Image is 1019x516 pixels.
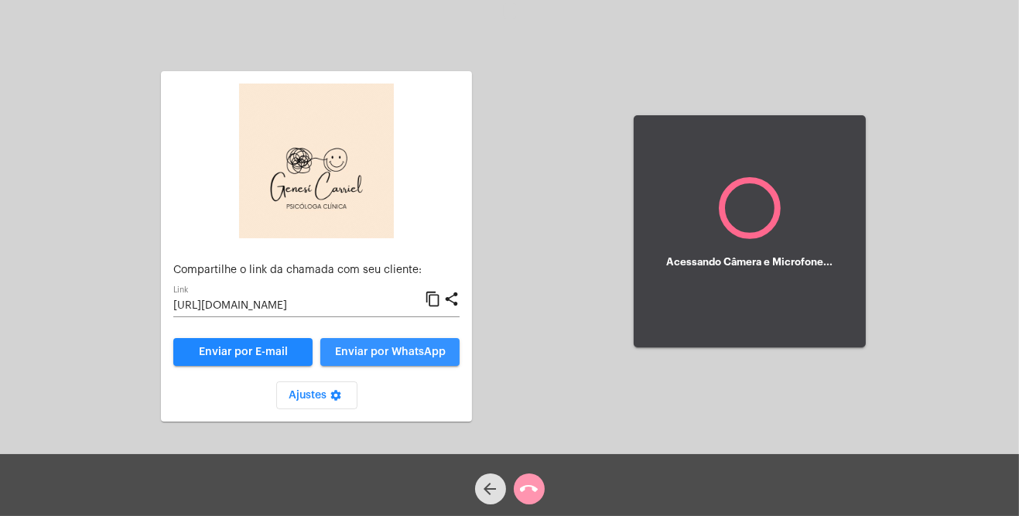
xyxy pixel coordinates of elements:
mat-icon: content_copy [425,290,441,309]
button: Ajustes [276,381,357,409]
img: 6b7a58c8-ea08-a5ff-33c7-585ca8acd23f.png [239,84,394,238]
button: Enviar por WhatsApp [320,338,460,366]
a: Enviar por E-mail [173,338,313,366]
span: Enviar por WhatsApp [335,347,446,357]
mat-icon: call_end [520,480,539,498]
mat-icon: arrow_back [481,480,500,498]
h5: Acessando Câmera e Microfone... [666,257,833,268]
mat-icon: share [443,290,460,309]
span: Enviar por E-mail [199,347,288,357]
p: Compartilhe o link da chamada com seu cliente: [173,265,460,276]
span: Ajustes [289,390,345,401]
mat-icon: settings [327,389,345,408]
